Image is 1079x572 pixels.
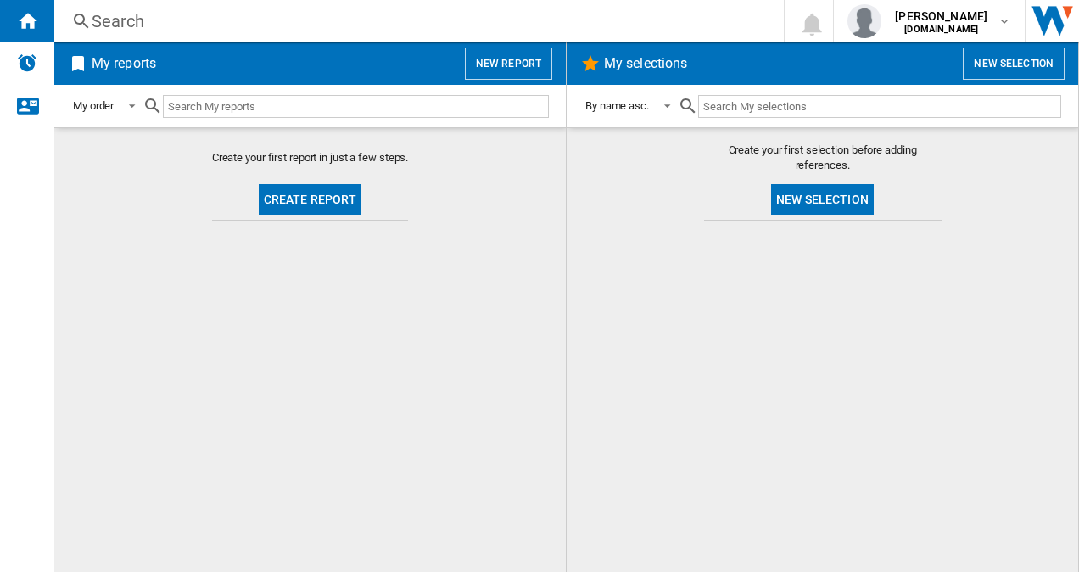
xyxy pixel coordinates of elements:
[585,99,649,112] div: By name asc.
[163,95,549,118] input: Search My reports
[92,9,740,33] div: Search
[88,48,159,80] h2: My reports
[259,184,362,215] button: Create report
[904,24,978,35] b: [DOMAIN_NAME]
[963,48,1065,80] button: New selection
[17,53,37,73] img: alerts-logo.svg
[601,48,690,80] h2: My selections
[847,4,881,38] img: profile.jpg
[704,143,942,173] span: Create your first selection before adding references.
[771,184,874,215] button: New selection
[698,95,1061,118] input: Search My selections
[895,8,987,25] span: [PERSON_NAME]
[73,99,114,112] div: My order
[465,48,552,80] button: New report
[212,150,409,165] span: Create your first report in just a few steps.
